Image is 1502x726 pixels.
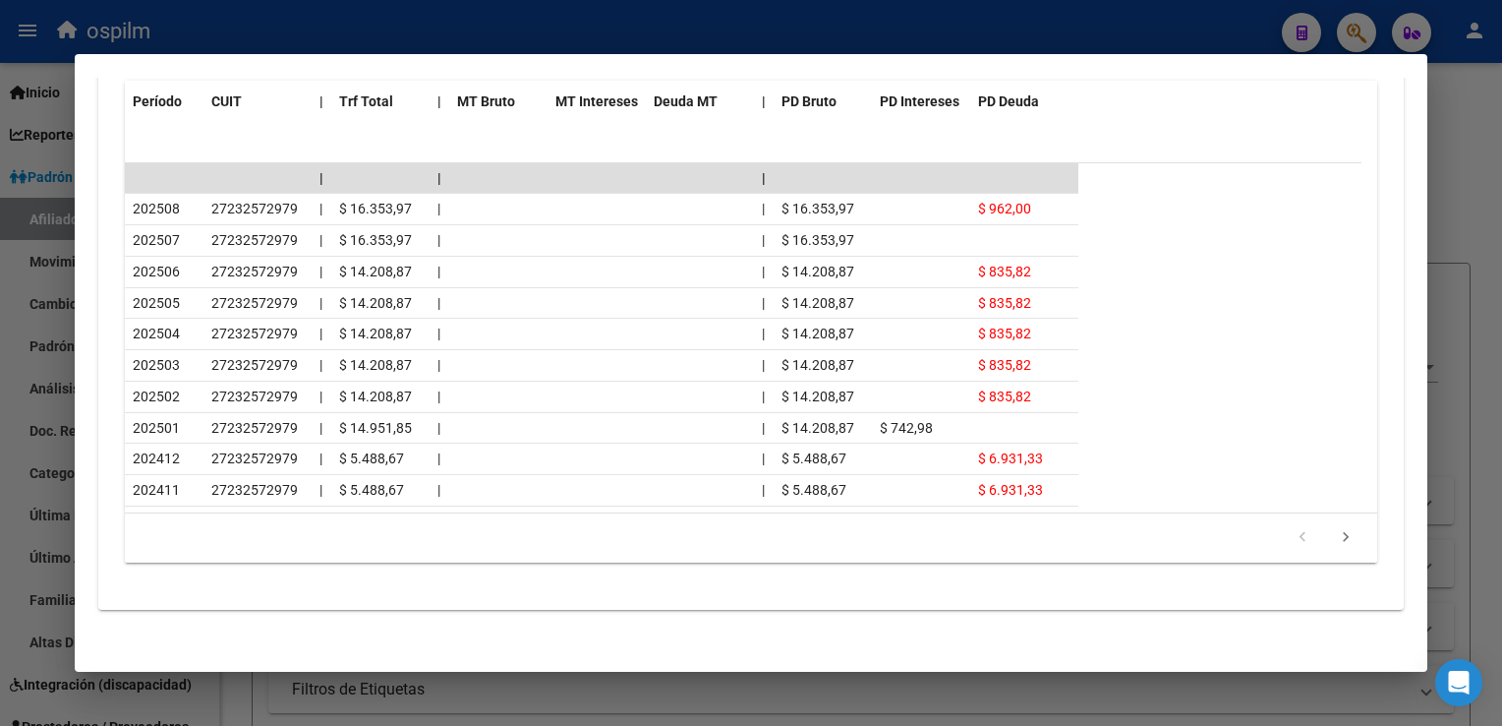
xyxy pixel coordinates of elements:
span: Trf Total [339,93,393,109]
datatable-header-cell: Período [125,81,203,123]
datatable-header-cell: Deuda MT [646,81,754,123]
datatable-header-cell: PD Intereses [872,81,970,123]
span: 202505 [133,295,180,311]
span: | [319,451,322,466]
span: $ 5.488,67 [339,451,404,466]
datatable-header-cell: | [430,81,449,123]
span: $ 835,82 [978,295,1031,311]
span: 202508 [133,201,180,216]
span: $ 14.208,87 [781,389,854,404]
datatable-header-cell: CUIT [203,81,312,123]
span: $ 14.208,87 [339,389,412,404]
span: 27232572979 [211,264,298,279]
span: | [762,170,766,186]
span: $ 14.951,85 [339,420,412,436]
span: 27232572979 [211,420,298,436]
span: $ 742,98 [880,420,933,436]
span: | [762,451,765,466]
span: 27232572979 [211,295,298,311]
span: $ 16.353,97 [339,232,412,248]
span: Deuda MT [654,93,718,109]
span: | [437,201,440,216]
span: | [319,482,322,498]
datatable-header-cell: Trf Total [331,81,430,123]
span: $ 16.353,97 [781,232,854,248]
div: Open Intercom Messenger [1435,659,1482,706]
span: | [319,201,322,216]
span: | [437,482,440,498]
span: $ 835,82 [978,326,1031,341]
span: | [319,232,322,248]
span: 27232572979 [211,357,298,373]
span: | [319,170,323,186]
span: $ 14.208,87 [339,264,412,279]
span: 27232572979 [211,232,298,248]
span: MT Intereses [555,93,638,109]
span: | [319,357,322,373]
span: | [437,264,440,279]
span: 202501 [133,420,180,436]
span: | [319,295,322,311]
span: | [762,201,765,216]
span: | [437,451,440,466]
span: | [437,170,441,186]
span: | [437,232,440,248]
span: $ 6.931,33 [978,482,1043,498]
span: $ 6.931,33 [978,451,1043,466]
span: 27232572979 [211,326,298,341]
span: $ 5.488,67 [339,482,404,498]
span: $ 14.208,87 [339,295,412,311]
span: | [762,389,765,404]
span: | [319,389,322,404]
span: | [319,420,322,436]
span: $ 14.208,87 [339,357,412,373]
span: $ 16.353,97 [781,201,854,216]
span: | [437,93,441,109]
span: Período [133,93,182,109]
span: | [762,420,765,436]
span: CUIT [211,93,242,109]
span: $ 14.208,87 [781,357,854,373]
span: $ 14.208,87 [781,420,854,436]
span: | [437,295,440,311]
datatable-header-cell: | [312,81,331,123]
span: | [437,357,440,373]
span: PD Intereses [880,93,959,109]
datatable-header-cell: PD Deuda [970,81,1078,123]
span: $ 14.208,87 [339,326,412,341]
datatable-header-cell: | [754,81,774,123]
span: | [437,389,440,404]
span: $ 5.488,67 [781,482,846,498]
span: 202412 [133,451,180,466]
datatable-header-cell: MT Bruto [449,81,548,123]
span: | [762,295,765,311]
span: $ 14.208,87 [781,295,854,311]
span: | [319,93,323,109]
span: 27232572979 [211,201,298,216]
span: $ 14.208,87 [781,264,854,279]
span: PD Bruto [781,93,837,109]
span: | [437,326,440,341]
span: | [762,93,766,109]
span: 27232572979 [211,389,298,404]
span: | [762,326,765,341]
span: | [762,357,765,373]
span: 202503 [133,357,180,373]
span: 202507 [133,232,180,248]
span: $ 14.208,87 [781,326,854,341]
span: | [762,232,765,248]
span: | [437,420,440,436]
span: $ 16.353,97 [339,201,412,216]
span: 202411 [133,482,180,498]
span: | [319,326,322,341]
span: PD Deuda [978,93,1039,109]
span: $ 5.488,67 [781,451,846,466]
span: $ 835,82 [978,389,1031,404]
datatable-header-cell: MT Intereses [548,81,646,123]
a: go to next page [1327,527,1364,549]
span: $ 835,82 [978,264,1031,279]
a: go to previous page [1284,527,1321,549]
span: 202506 [133,264,180,279]
span: 202504 [133,326,180,341]
span: | [762,482,765,498]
